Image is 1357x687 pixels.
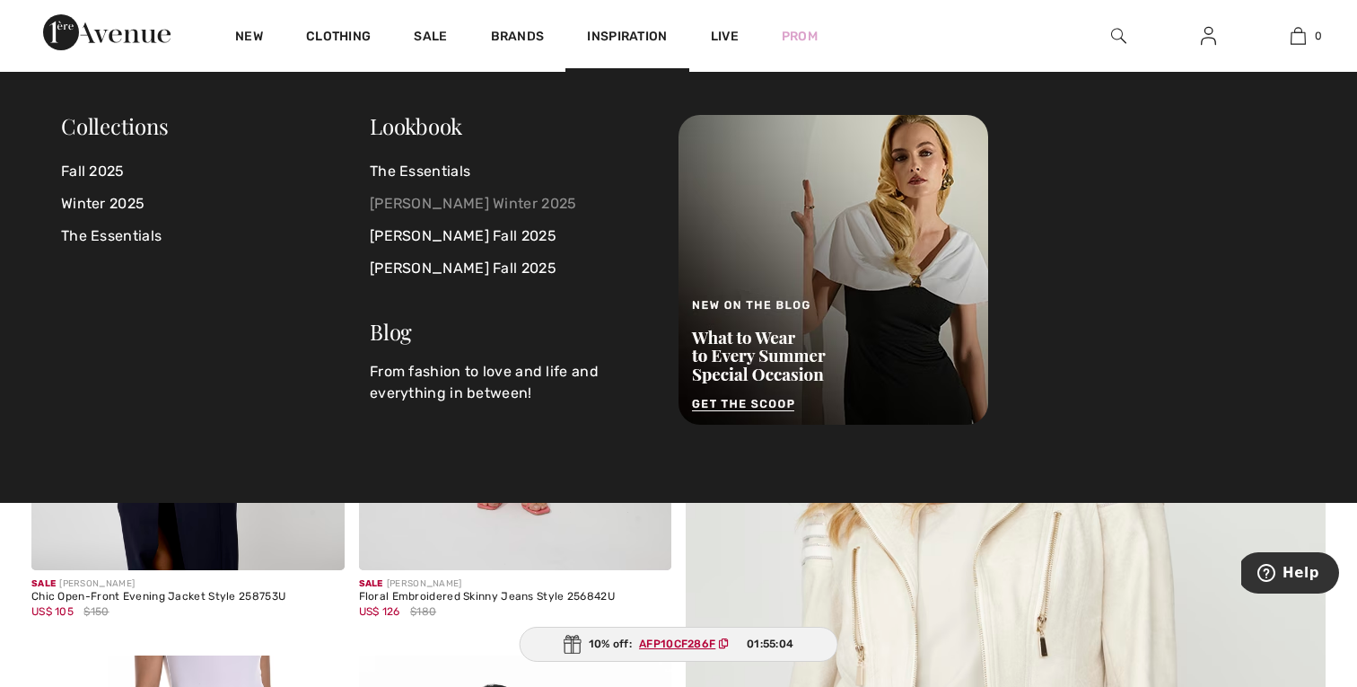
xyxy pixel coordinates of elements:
[61,220,370,252] a: The Essentials
[370,155,657,188] a: The Essentials
[43,14,171,50] img: 1ère Avenue
[31,605,74,618] span: US$ 105
[370,111,462,140] a: Lookbook
[678,115,988,425] img: New on the Blog
[711,27,739,46] a: Live
[564,635,582,654] img: Gift.svg
[370,188,657,220] a: [PERSON_NAME] Winter 2025
[639,638,715,650] ins: AFP10CF286F
[370,361,657,404] p: From fashion to love and life and everything in between!
[359,605,400,618] span: US$ 126
[678,260,988,277] a: New on the Blog
[61,188,370,220] a: Winter 2025
[235,29,263,48] a: New
[359,591,616,603] div: Floral Embroidered Skinny Jeans Style 256842U
[370,220,657,252] a: [PERSON_NAME] Fall 2025
[747,636,793,652] span: 01:55:04
[587,29,667,48] span: Inspiration
[520,627,838,662] div: 10% off:
[410,603,436,620] span: $180
[370,317,412,346] a: Blog
[1186,25,1230,48] a: Sign In
[1111,25,1126,47] img: search the website
[1241,552,1339,597] iframe: Opens a widget where you can find more information
[1201,25,1216,47] img: My Info
[31,591,285,603] div: Chic Open-Front Evening Jacket Style 258753U
[782,27,818,46] a: Prom
[1254,25,1342,47] a: 0
[370,252,657,285] a: [PERSON_NAME] Fall 2025
[1291,25,1306,47] img: My Bag
[83,603,109,620] span: $150
[359,578,383,589] span: Sale
[1315,28,1322,44] span: 0
[359,577,616,591] div: [PERSON_NAME]
[414,29,447,48] a: Sale
[491,29,545,48] a: Brands
[61,155,370,188] a: Fall 2025
[31,578,56,589] span: Sale
[31,577,285,591] div: [PERSON_NAME]
[306,29,371,48] a: Clothing
[61,111,169,140] span: Collections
